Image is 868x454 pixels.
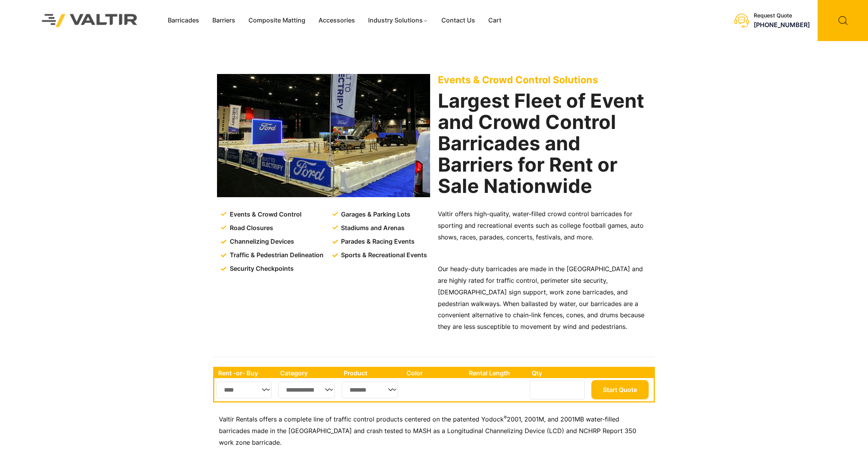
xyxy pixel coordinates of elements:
[465,368,528,378] th: Rental Length
[339,249,427,261] span: Sports & Recreational Events
[754,12,810,19] div: Request Quote
[339,222,405,234] span: Stadiums and Arenas
[219,415,504,423] span: Valtir Rentals offers a complete line of traffic control products centered on the patented Yodock
[276,368,340,378] th: Category
[339,209,410,220] span: Garages & Parking Lots
[32,4,148,37] img: Valtir Rentals
[228,222,273,234] span: Road Closures
[591,380,649,399] button: Start Quote
[228,263,294,275] span: Security Checkpoints
[528,368,589,378] th: Qty
[228,249,324,261] span: Traffic & Pedestrian Delineation
[206,15,242,26] a: Barriers
[242,15,312,26] a: Composite Matting
[482,15,508,26] a: Cart
[438,90,651,197] h2: Largest Fleet of Event and Crowd Control Barricades and Barriers for Rent or Sale Nationwide
[214,368,276,378] th: Rent -or- Buy
[228,236,294,248] span: Channelizing Devices
[754,21,810,29] a: [PHONE_NUMBER]
[438,74,651,86] p: Events & Crowd Control Solutions
[161,15,206,26] a: Barricades
[312,15,362,26] a: Accessories
[228,209,301,220] span: Events & Crowd Control
[438,263,651,333] p: Our heady-duty barricades are made in the [GEOGRAPHIC_DATA] and are highly rated for traffic cont...
[504,414,507,420] sup: ®
[362,15,435,26] a: Industry Solutions
[435,15,482,26] a: Contact Us
[438,208,651,243] p: Valtir offers high-quality, water-filled crowd control barricades for sporting and recreational e...
[339,236,415,248] span: Parades & Racing Events
[403,368,465,378] th: Color
[340,368,403,378] th: Product
[219,415,636,446] span: 2001, 2001M, and 2001MB water-filled barricades made in the [GEOGRAPHIC_DATA] and crash tested to...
